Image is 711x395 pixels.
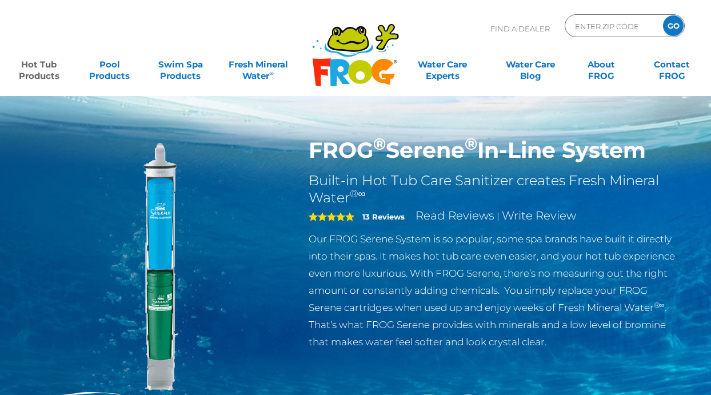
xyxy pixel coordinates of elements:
a: Read Reviews [416,209,494,222]
h1: FROG Serene In-Line System [309,137,682,163]
a: ContactFROG [645,53,700,76]
sup: ® [465,134,477,154]
a: Water CareExperts [398,53,488,76]
a: Fresh MineralWater∞ [223,53,292,76]
input: Zip Code Form [574,18,651,34]
a: Hot TubProducts [11,53,66,76]
span: | [497,211,500,222]
a: AboutFROG [574,53,629,76]
sup: ®∞ [350,187,366,200]
h2: Built-in Hot Tub Care Sanitizer creates Fresh Mineral Water [309,172,682,206]
sup: ®∞ [654,301,665,309]
sup: ∞ [269,69,274,77]
a: Write Review [502,209,576,222]
a: Water CareBlog [503,53,558,76]
strong: 13 Reviews [362,212,405,221]
p: Our FROG Serene System is so popular, some spa brands have built it directly into their spas. It ... [309,230,682,350]
input: GO [663,15,684,36]
a: PoolProducts [82,53,137,76]
a: Swim SpaProducts [153,53,208,76]
p: Find A Dealer [490,14,550,43]
sup: ® [373,134,386,154]
span: 5 [309,212,354,221]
